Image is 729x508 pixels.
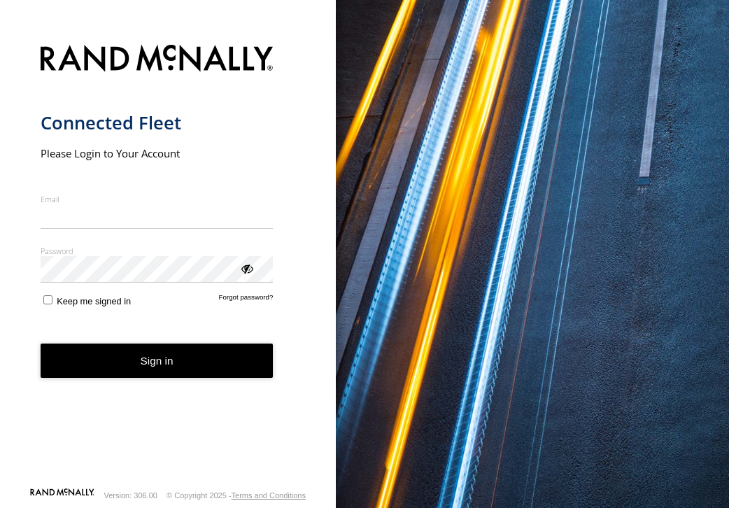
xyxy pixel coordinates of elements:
[104,491,157,500] div: Version: 306.00
[232,491,306,500] a: Terms and Conditions
[41,246,274,256] label: Password
[219,293,274,306] a: Forgot password?
[41,344,274,378] button: Sign in
[167,491,306,500] div: © Copyright 2025 -
[41,194,274,204] label: Email
[41,36,296,487] form: main
[239,261,253,275] div: ViewPassword
[41,146,274,160] h2: Please Login to Your Account
[57,296,131,306] span: Keep me signed in
[41,111,274,134] h1: Connected Fleet
[43,295,52,304] input: Keep me signed in
[41,42,274,78] img: Rand McNally
[30,488,94,502] a: Visit our Website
